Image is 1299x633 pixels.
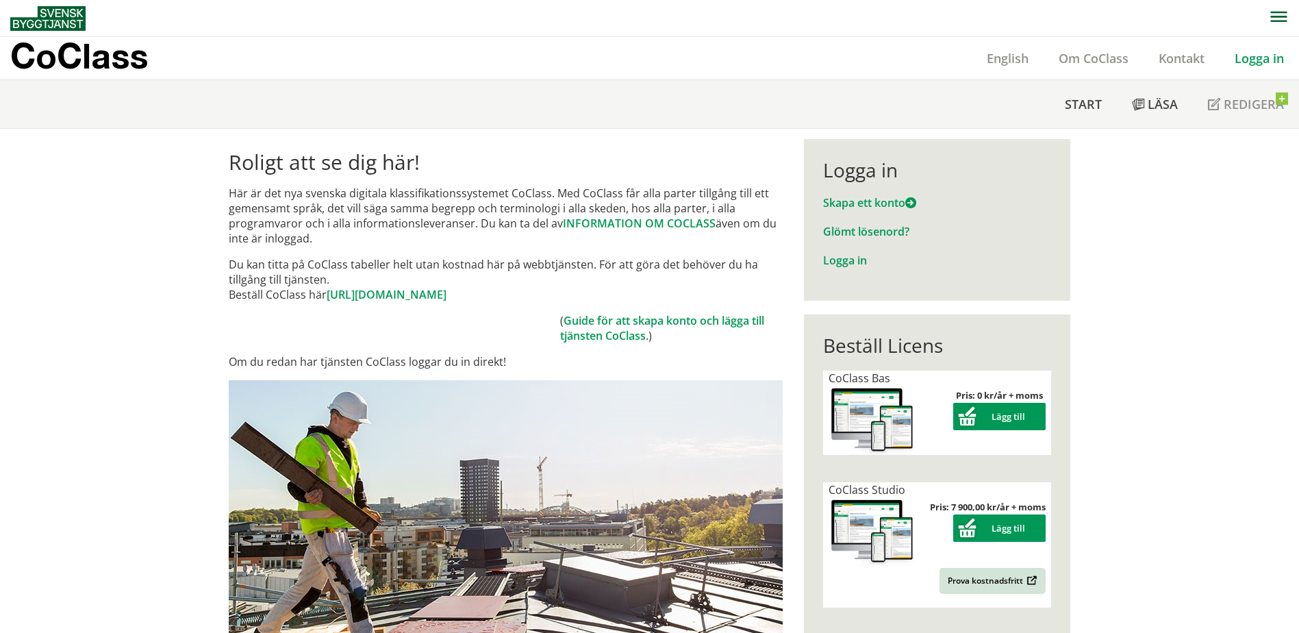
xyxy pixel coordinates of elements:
[953,403,1046,430] button: Lägg till
[1065,96,1102,112] span: Start
[1220,50,1299,66] a: Logga in
[10,37,177,79] a: CoClass
[1050,80,1117,128] a: Start
[229,150,783,175] h1: Roligt att se dig här!
[229,354,783,369] p: Om du redan har tjänsten CoClass loggar du in direkt!
[10,48,148,64] p: CoClass
[823,158,1051,182] div: Logga in
[829,371,890,386] span: CoClass Bas
[829,386,916,455] img: coclass-license.jpg
[10,6,86,31] img: Svensk Byggtjänst
[956,389,1043,401] strong: Pris: 0 kr/år + moms
[823,253,867,268] a: Logga in
[560,313,764,343] a: Guide för att skapa konto och lägga till tjänsten CoClass
[560,313,783,343] td: ( .)
[953,514,1046,542] button: Lägg till
[829,497,916,567] img: coclass-license.jpg
[1044,50,1144,66] a: Om CoClass
[563,216,716,231] a: INFORMATION OM COCLASS
[930,501,1046,513] strong: Pris: 7 900,00 kr/år + moms
[229,186,783,246] p: Här är det nya svenska digitala klassifikationssystemet CoClass. Med CoClass får alla parter till...
[327,287,446,302] a: [URL][DOMAIN_NAME]
[939,568,1046,594] a: Prova kostnadsfritt
[953,410,1046,423] a: Lägg till
[229,257,783,302] p: Du kan titta på CoClass tabeller helt utan kostnad här på webbtjänsten. För att göra det behöver ...
[1024,575,1037,586] img: Outbound.png
[1148,96,1178,112] span: Läsa
[823,334,1051,357] div: Beställ Licens
[953,522,1046,534] a: Lägg till
[972,50,1044,66] a: English
[829,482,905,497] span: CoClass Studio
[823,224,909,239] a: Glömt lösenord?
[1117,80,1193,128] a: Läsa
[823,195,916,210] a: Skapa ett konto
[1144,50,1220,66] a: Kontakt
